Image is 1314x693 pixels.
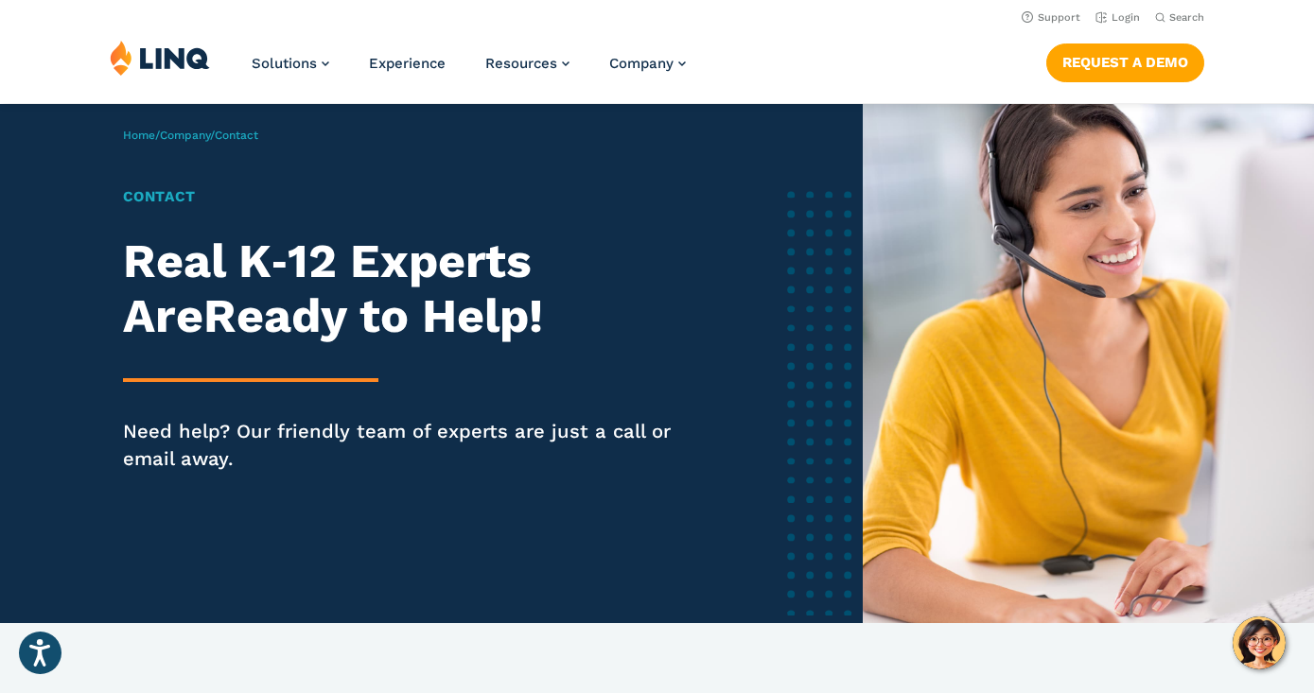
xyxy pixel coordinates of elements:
a: Home [123,129,155,142]
span: Resources [485,55,557,72]
button: Open Search Bar [1155,10,1204,25]
a: Support [1022,11,1080,24]
h1: Contact [123,186,706,208]
span: Search [1169,11,1204,24]
strong: Ready to Help! [203,287,543,343]
span: Solutions [252,55,317,72]
p: Need help? Our friendly team of experts are just a call or email away. [123,418,706,473]
a: Company [160,129,210,142]
a: Request a Demo [1046,43,1204,81]
nav: Primary Navigation [252,40,686,102]
img: Female software representative [863,104,1314,623]
a: Login [1095,11,1140,24]
span: Contact [215,129,258,142]
a: Experience [369,55,446,72]
h2: Real K‑12 Experts Are [123,234,706,342]
nav: Button Navigation [1046,40,1204,81]
a: Company [609,55,686,72]
img: LINQ | K‑12 Software [110,40,210,76]
a: Solutions [252,55,329,72]
span: / / [123,129,258,142]
button: Hello, have a question? Let’s chat. [1233,616,1286,669]
span: Company [609,55,674,72]
a: Resources [485,55,569,72]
